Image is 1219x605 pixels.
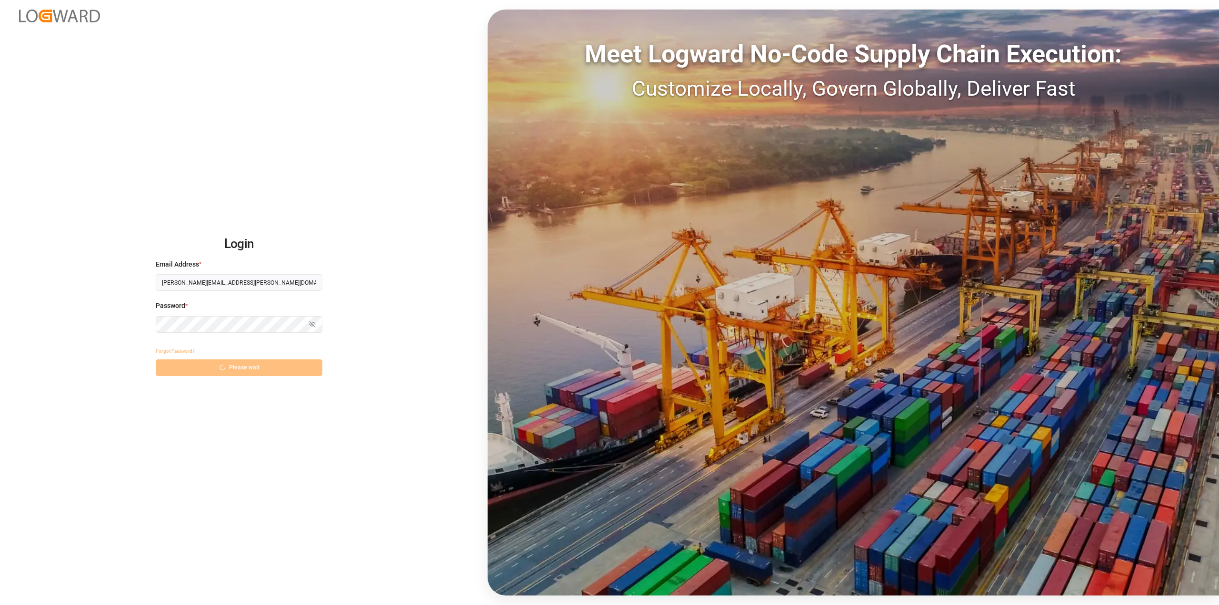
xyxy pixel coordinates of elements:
div: Meet Logward No-Code Supply Chain Execution: [488,36,1219,73]
span: Email Address [156,259,199,269]
div: Customize Locally, Govern Globally, Deliver Fast [488,73,1219,104]
h2: Login [156,229,322,259]
img: Logward_new_orange.png [19,10,100,22]
input: Enter your email [156,274,322,291]
span: Password [156,301,185,311]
